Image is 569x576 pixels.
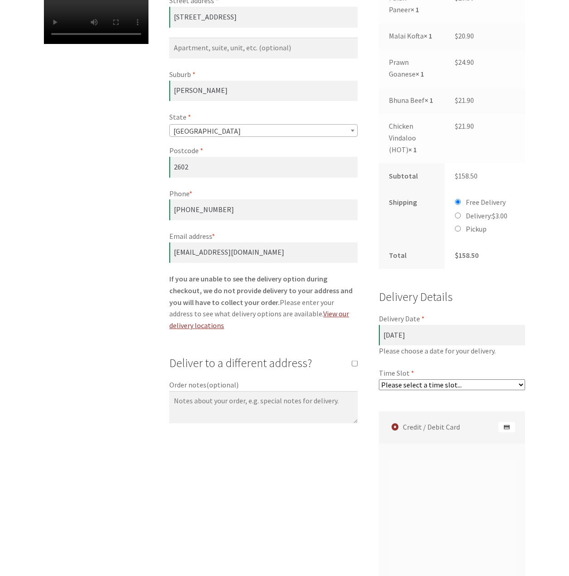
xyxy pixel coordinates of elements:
[379,368,526,379] label: Time Slot
[492,211,507,220] bdi: 3.00
[425,96,433,105] strong: × 1
[169,38,358,58] input: Apartment, suite, unit, etc. (optional)
[169,356,312,370] span: Deliver to a different address?
[379,345,526,357] span: Please choose a date for your delivery.
[466,198,506,207] label: Free Delivery
[466,224,487,233] label: Pickup
[169,111,358,123] label: State
[424,31,432,40] strong: × 1
[169,145,358,157] label: Postcode
[455,121,474,131] bdi: 21.90
[498,421,515,432] img: Credit / Debit Card
[169,124,358,137] span: State
[169,274,353,307] strong: If you are unable to see the delivery option during checkout, we do not provide delivery to your ...
[379,23,445,49] td: Malai Kofta
[455,171,478,180] bdi: 158.50
[379,163,445,189] th: Subtotal
[206,380,239,389] span: (optional)
[352,360,358,366] input: Deliver to a different address?
[379,87,445,114] td: Bhuna Beef
[169,379,358,391] label: Order notes
[169,231,358,242] label: Email address
[455,171,458,180] span: $
[411,5,419,14] strong: × 1
[455,251,478,260] bdi: 158.50
[466,211,507,220] label: Delivery:
[169,7,358,28] input: House number and street name
[379,288,526,307] h3: Delivery Details
[455,251,459,260] span: $
[455,58,458,67] span: $
[455,31,474,40] bdi: 20.90
[379,113,445,163] td: Chicken Vindaloo (HOT)
[408,145,417,154] strong: × 1
[455,121,458,131] span: $
[170,125,357,137] span: Australian Capital Territory
[455,31,458,40] span: $
[382,411,526,444] label: Credit / Debit Card
[455,96,474,105] bdi: 21.90
[169,188,358,200] label: Phone
[416,69,424,78] strong: × 1
[492,211,495,220] span: $
[169,69,358,81] label: Suburb
[379,242,445,269] th: Total
[379,325,526,346] input: Select a delivery date
[455,58,474,67] bdi: 24.90
[379,189,445,242] th: Shipping
[379,313,526,325] label: Delivery Date
[379,49,445,87] td: Prawn Goanese
[169,273,358,332] p: Please enter your address to see what delivery options are available.
[455,96,458,105] span: $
